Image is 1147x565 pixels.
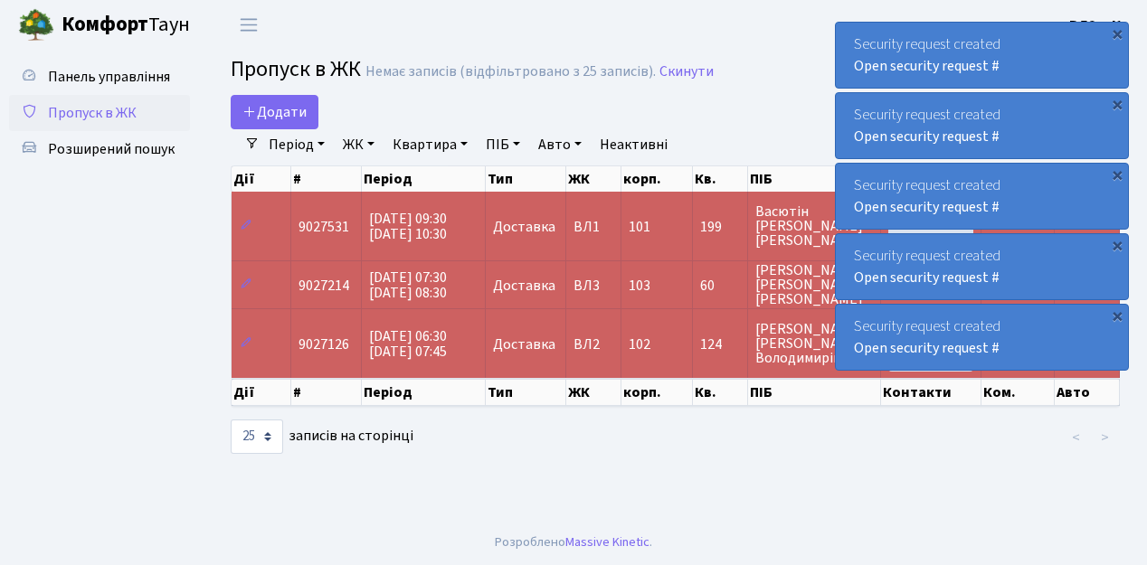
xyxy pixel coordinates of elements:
[755,263,874,306] span: [PERSON_NAME] [PERSON_NAME] [PERSON_NAME]
[1108,236,1126,254] div: ×
[1069,14,1125,36] a: ВЛ2 -. К.
[493,337,555,352] span: Доставка
[299,217,349,237] span: 9027531
[369,209,447,244] span: [DATE] 09:30 [DATE] 10:30
[573,220,613,234] span: ВЛ1
[62,10,148,39] b: Комфорт
[495,532,652,552] div: Розроблено .
[1108,165,1126,184] div: ×
[700,220,739,234] span: 199
[854,197,1000,217] a: Open security request #
[881,379,981,406] th: Контакти
[9,95,190,131] a: Пропуск в ЖК
[566,166,621,192] th: ЖК
[365,63,656,80] div: Немає записів (відфільтровано з 25 записів).
[385,129,475,160] a: Квартира
[486,166,565,192] th: Тип
[226,10,271,40] button: Переключити навігацію
[299,334,349,354] span: 9027126
[48,139,175,159] span: Розширений пошук
[291,166,362,192] th: #
[1108,95,1126,113] div: ×
[573,337,613,352] span: ВЛ2
[565,532,649,551] a: Massive Kinetic
[592,129,675,160] a: Неактивні
[231,419,283,454] select: записів на сторінці
[836,164,1128,229] div: Security request created
[362,379,487,406] th: Період
[531,129,589,160] a: Авто
[231,95,318,129] a: Додати
[9,131,190,167] a: Розширений пошук
[242,102,307,122] span: Додати
[291,379,362,406] th: #
[836,23,1128,88] div: Security request created
[659,63,714,80] a: Скинути
[232,166,291,192] th: Дії
[18,7,54,43] img: logo.png
[486,379,565,406] th: Тип
[62,10,190,41] span: Таун
[479,129,527,160] a: ПІБ
[9,59,190,95] a: Панель управління
[755,204,874,248] span: Васютін [PERSON_NAME] [PERSON_NAME]
[693,379,747,406] th: Кв.
[854,56,1000,76] a: Open security request #
[693,166,747,192] th: Кв.
[621,379,693,406] th: корп.
[362,166,487,192] th: Період
[700,278,739,293] span: 60
[369,268,447,303] span: [DATE] 07:30 [DATE] 08:30
[854,338,1000,358] a: Open security request #
[755,322,874,365] span: [PERSON_NAME] [PERSON_NAME] Володимирівна
[299,276,349,296] span: 9027214
[1108,306,1126,325] div: ×
[231,53,361,85] span: Пропуск в ЖК
[854,127,1000,146] a: Open security request #
[1055,379,1120,406] th: Авто
[836,93,1128,158] div: Security request created
[700,337,739,352] span: 124
[493,220,555,234] span: Доставка
[854,268,1000,287] a: Open security request #
[493,278,555,293] span: Доставка
[629,334,650,354] span: 102
[748,166,882,192] th: ПІБ
[621,166,693,192] th: корп.
[261,129,332,160] a: Період
[981,379,1055,406] th: Ком.
[748,379,882,406] th: ПІБ
[232,379,291,406] th: Дії
[369,326,447,362] span: [DATE] 06:30 [DATE] 07:45
[836,305,1128,370] div: Security request created
[48,67,170,87] span: Панель управління
[566,379,621,406] th: ЖК
[629,217,650,237] span: 101
[836,234,1128,299] div: Security request created
[1069,15,1125,35] b: ВЛ2 -. К.
[629,276,650,296] span: 103
[231,419,413,454] label: записів на сторінці
[573,278,613,293] span: ВЛ3
[48,103,137,123] span: Пропуск в ЖК
[1108,24,1126,42] div: ×
[336,129,382,160] a: ЖК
